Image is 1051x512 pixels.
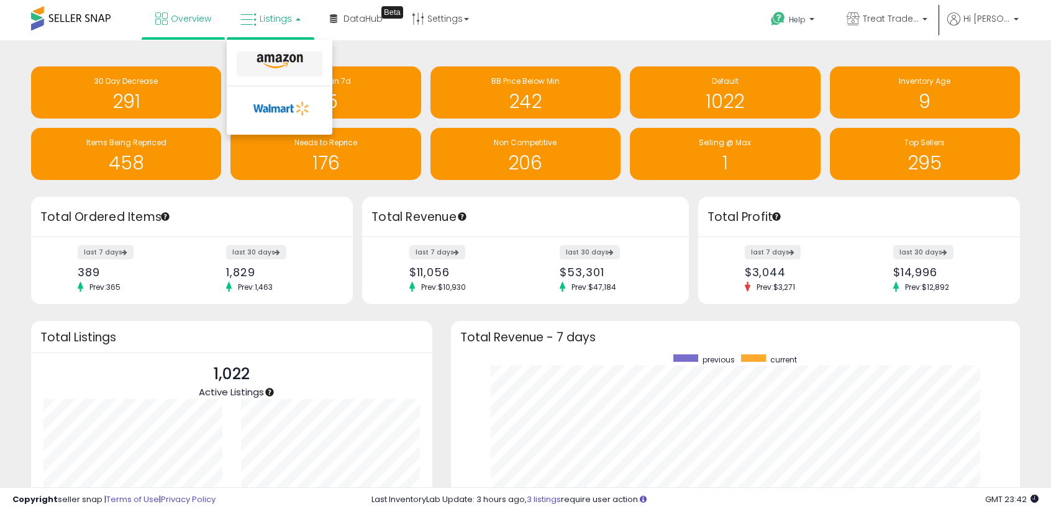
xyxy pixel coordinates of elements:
div: Tooltip anchor [457,211,468,222]
i: Get Help [770,11,786,27]
i: Click here to read more about un-synced listings. [640,495,647,503]
a: Non Competitive 206 [430,128,621,180]
a: Inventory Age 9 [830,66,1020,119]
h1: 1022 [636,91,814,112]
a: Needs to Reprice 176 [230,128,421,180]
span: Prev: 1,463 [232,282,279,292]
div: $3,044 [745,266,850,279]
label: last 30 days [560,245,620,259]
span: Prev: $3,271 [750,282,801,292]
label: last 30 days [226,245,286,259]
h1: 9 [836,91,1014,112]
a: Hi [PERSON_NAME] [947,12,1019,40]
a: Default 1022 [630,66,820,119]
span: Inventory Age [899,76,950,86]
h1: 295 [836,153,1014,173]
span: BB Price Below Min [491,76,560,86]
div: 1,829 [226,266,331,279]
span: Prev: $47,184 [565,282,622,292]
div: Tooltip anchor [264,387,275,398]
h1: 1 [636,153,814,173]
div: $14,996 [893,266,998,279]
a: Selling @ Max 1 [630,128,820,180]
span: DataHub [344,12,383,25]
span: Selling @ Max [699,137,751,148]
h3: Total Profit [707,209,1011,226]
div: $53,301 [560,266,667,279]
span: Default [712,76,739,86]
span: current [770,354,797,365]
span: 30 Day Decrease [94,76,158,86]
strong: Copyright [12,493,58,505]
h3: Total Revenue [371,209,680,226]
a: Top Sellers 295 [830,128,1020,180]
span: Treat Traders [863,12,919,25]
span: Prev: $12,892 [899,282,955,292]
span: Active Listings [199,385,264,398]
a: BB Price Below Min 242 [430,66,621,119]
label: last 30 days [893,245,953,259]
h3: Total Ordered Items [40,209,344,226]
h1: 458 [37,153,215,173]
h1: 291 [37,91,215,112]
span: Listings [260,12,292,25]
span: Hi [PERSON_NAME] [963,12,1010,25]
a: Terms of Use [106,493,159,505]
label: last 7 days [78,245,134,259]
a: Privacy Policy [161,493,216,505]
a: 3 listings [527,493,561,505]
label: last 7 days [409,245,465,259]
label: last 7 days [745,245,801,259]
div: seller snap | | [12,494,216,506]
span: Top Sellers [904,137,945,148]
span: previous [703,354,735,365]
div: $11,056 [409,266,516,279]
div: Tooltip anchor [381,6,403,19]
a: 30 Day Decrease 291 [31,66,221,119]
div: Last InventoryLab Update: 3 hours ago, require user action. [371,494,1039,506]
h3: Total Listings [40,333,423,342]
span: Help [789,14,806,25]
span: Items Being Repriced [86,137,166,148]
span: Prev: 365 [83,282,127,292]
h1: 242 [437,91,614,112]
div: Tooltip anchor [771,211,782,222]
h1: 176 [237,153,414,173]
span: Prev: $10,930 [415,282,472,292]
div: 389 [78,266,183,279]
h3: Total Revenue - 7 days [460,333,1011,342]
div: Tooltip anchor [160,211,171,222]
span: Needs to Reprice [294,137,357,148]
a: Items Being Repriced 458 [31,128,221,180]
a: Help [761,2,827,40]
span: Non Competitive [494,137,557,148]
span: 2025-10-14 23:42 GMT [985,493,1039,505]
span: Overview [171,12,211,25]
span: BB Drop in 7d [301,76,351,86]
h1: 206 [437,153,614,173]
p: 1,022 [199,362,264,386]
